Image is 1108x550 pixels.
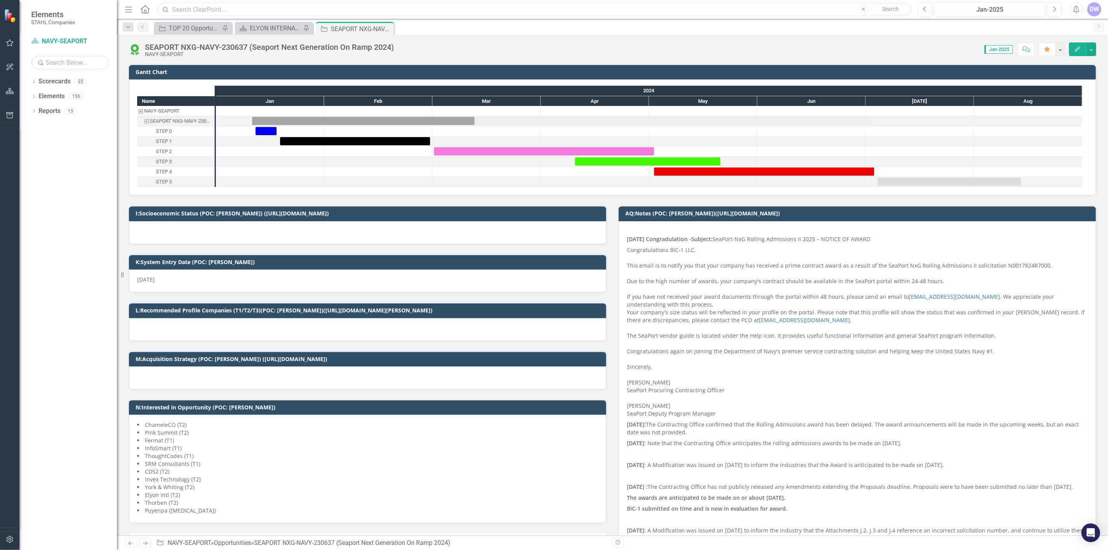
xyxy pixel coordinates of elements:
button: Search [871,4,910,15]
span: Elements [31,10,75,19]
h3: N:Interested in Opportunity (POC: [PERSON_NAME]) [136,404,602,410]
div: TOP 20 Opportunities ([DATE] Process) [169,23,220,33]
button: Jan-2025 [935,2,1045,16]
div: SEAPORT NXG-NAVY-230637 (Seaport Next Generation On Ramp 2024) [145,43,394,51]
strong: [DATE] [627,527,644,534]
div: Mar [432,96,541,106]
h3: K:System Entry Date (POC: [PERSON_NAME]) [136,259,602,265]
p: : A Modification was issued on [DATE] to inform the industry that the Attachments J.2, J.3 and J.... [627,525,1088,544]
p: Congratulations BIC-1 LLC, This email is to notify you that your company has received a prime con... [627,245,1088,419]
a: Scorecards [39,77,71,86]
input: Search Below... [31,56,109,69]
div: Task: Start date: 2024-01-12 End date: 2024-01-18 [256,127,277,135]
div: Task: Start date: 2024-01-11 End date: 2024-07-02 [137,116,215,126]
a: Reports [39,107,60,116]
h3: M:Acquisition Strategy (POC: [PERSON_NAME]) ([URL][DOMAIN_NAME]) [136,356,602,362]
div: 2024 [216,86,1082,96]
img: ClearPoint Strategy [4,9,18,23]
div: 22 [74,78,87,85]
span: Invex Technology (T2) [145,476,201,483]
div: Task: Start date: 2024-07-04 End date: 2024-08-14 [137,177,215,187]
div: STEP 4 [156,167,172,177]
div: STEP 0 [137,126,215,136]
div: » » [156,539,607,548]
p: : A Modification was issued on [DATE] to inform the industries that the Award is anticipated to b... [627,460,1088,471]
div: SEAPORT NXG-NAVY-230637 (Seaport Next Generation On Ramp 2024) [254,539,450,546]
strong: [DATE] [627,461,644,469]
div: Task: Start date: 2024-01-11 End date: 2024-07-02 [252,117,871,125]
button: DW [1087,2,1101,16]
div: Task: Start date: 2024-01-19 End date: 2024-02-29 [137,136,215,146]
strong: [DATE]: [627,421,646,428]
p: : Note that the Contracting Office anticipates the rolling admissions awards to be made on [DATE]. [627,438,1088,449]
span: Search [882,6,899,12]
span: Jan-2025 [984,45,1013,54]
input: Search ClearPoint... [158,3,912,16]
h3: L:Recommended Profile Companies (T1/T2/T3)(POC: [PERSON_NAME])([URL][DOMAIN_NAME][PERSON_NAME]) [136,307,602,313]
p: The Contracting Office has not publicly released any Amendments extending the Proposals deadline.... [627,481,1088,492]
div: Task: Start date: 2024-01-12 End date: 2024-01-18 [137,126,215,136]
div: STEP 5 [137,177,215,187]
div: NAVY-SEAPORT [145,51,394,57]
span: Pink Summit (T2) [145,429,189,436]
div: SEAPORT NXG-NAVY-230637 (Seaport Next Generation On Ramp 2024) [150,116,212,126]
h3: Gantt Chart [136,69,1092,75]
div: ELYON INTERNATIONAL INC [250,23,301,33]
a: [EMAIL_ADDRESS][DOMAIN_NAME] [909,293,1000,300]
span: ChameleCO (T2) [145,421,187,428]
div: Task: Start date: 2024-01-19 End date: 2024-02-29 [280,137,430,145]
div: Task: Start date: 2024-03-01 End date: 2024-05-02 [434,147,654,155]
div: Aug [974,96,1082,106]
h3: I:Socioeconomic Status (POC: [PERSON_NAME]) ([URL][DOMAIN_NAME]) [136,210,602,216]
a: NAVY-SEAPORT [168,539,211,546]
div: NAVY-SEAPORT [137,106,215,116]
div: Task: Start date: 2024-04-10 End date: 2024-05-21 [137,157,215,167]
a: ELYON INTERNATIONAL INC [237,23,301,33]
div: STEP 2 [156,146,172,157]
h3: AQ:Notes (POC: [PERSON_NAME])([URL][DOMAIN_NAME]) [625,210,1092,216]
a: Opportunities [214,539,251,546]
div: May [649,96,757,106]
div: Jun [757,96,866,106]
div: STEP 1 [156,136,172,146]
span: York & Whiting (T2) [145,483,194,491]
strong: [DATE] : [627,483,648,490]
div: Jan-2025 [937,5,1043,14]
span: Puyenpa ([MEDICAL_DATA]) [145,507,216,514]
div: Task: Start date: 2024-07-04 End date: 2024-08-14 [878,178,1021,186]
img: Win [129,43,141,56]
div: 15 [64,108,77,114]
span: [DATE] [137,276,155,283]
a: [EMAIL_ADDRESS][DOMAIN_NAME] [759,316,850,324]
strong: [DATE] Congradulation -Subject: [627,235,713,243]
small: STAHL Companies [31,19,75,25]
div: STEP 5 [156,177,172,187]
div: Jul [866,96,974,106]
div: Open Intercom Messenger [1082,524,1100,542]
div: STEP 3 [156,157,172,167]
span: Thorben (T2) [145,499,178,506]
div: STEP 0 [156,126,172,136]
strong: The awards are anticipated to be made on or about [DATE]. [627,494,785,501]
span: Elyon Intl (T2) [145,491,180,499]
div: Jan [216,96,324,106]
div: Task: Start date: 2024-05-02 End date: 2024-07-03 [654,167,874,176]
span: ThoughtCodes (T1) [145,452,194,460]
div: STEP 2 [137,146,215,157]
span: InfoSmart (T1) [145,444,182,452]
div: STEP 1 [137,136,215,146]
div: 156 [69,93,84,100]
div: Task: Start date: 2024-03-01 End date: 2024-05-02 [137,146,215,157]
div: STEP 3 [137,157,215,167]
p: The Contracting Office confirmed that the Rolling Admissions award has been delayed. The award an... [627,419,1088,438]
span: CDS2 (T2) [145,468,169,475]
div: NAVY-SEAPORT [144,106,180,116]
span: Fermat (T1) [145,437,174,444]
div: Task: Start date: 2024-05-02 End date: 2024-07-03 [137,167,215,177]
div: Name [137,96,215,106]
strong: BiC-1 submitted on time and is now in evaluation for award. [627,505,787,512]
a: NAVY-SEAPORT [31,37,109,46]
div: STEP 4 [137,167,215,177]
div: Task: Start date: 2024-04-10 End date: 2024-05-21 [575,157,720,166]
